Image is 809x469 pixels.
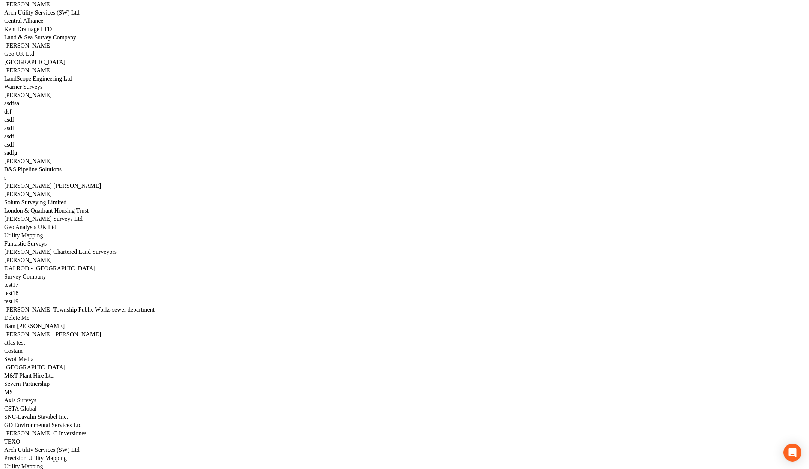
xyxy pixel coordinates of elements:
a: London & Quadrant Housing Trust [4,207,89,214]
a: Central Alliance [4,18,43,24]
a: M&T Plant Hire Ltd [4,372,54,379]
a: [GEOGRAPHIC_DATA] [4,59,65,65]
a: [PERSON_NAME] [4,191,52,197]
a: GD Environmental Services Ltd [4,422,82,428]
a: Costain [4,348,23,354]
a: test18 [4,290,18,296]
a: asdf [4,125,14,131]
a: Survey Company [4,273,46,280]
a: s [4,174,6,181]
a: Geo UK Ltd [4,51,34,57]
div: Open Intercom Messenger [783,444,801,462]
a: Bam [PERSON_NAME] [4,323,65,329]
a: [PERSON_NAME] [4,158,52,164]
a: CSTA Global [4,405,36,412]
a: [PERSON_NAME] [4,42,52,49]
a: [PERSON_NAME] [PERSON_NAME] [4,183,101,189]
a: Delete Me [4,315,29,321]
a: test19 [4,298,18,304]
a: Geo Analysis UK Ltd [4,224,56,230]
a: Solum Surveying Limited [4,199,66,205]
a: Severn Partnership [4,381,50,387]
a: Kent Drainage LTD [4,26,52,32]
a: MSL [4,389,16,395]
a: Arch Utility Services (SW) Ltd [4,9,80,16]
a: SNC-Lavalin Stavibel Inc. [4,414,68,420]
a: LandScope Engineering Ltd [4,75,72,82]
a: [PERSON_NAME] [PERSON_NAME] [4,331,101,337]
a: Precision Utility Mapping [4,455,67,461]
a: sadfg [4,150,17,156]
a: Fantastic Surveys [4,240,47,247]
a: atlas test [4,339,25,346]
a: asdfsa [4,100,19,106]
a: asdf [4,133,14,139]
a: [PERSON_NAME] [4,92,52,98]
a: [PERSON_NAME] C Inversiones [4,430,87,436]
a: asdf [4,117,14,123]
a: [PERSON_NAME] [4,257,52,263]
a: TEXO [4,438,20,445]
a: [GEOGRAPHIC_DATA] [4,364,65,370]
a: asdf [4,141,14,148]
a: test17 [4,282,18,288]
a: Arch Utility Services (SW) Ltd [4,447,80,453]
a: DALROD - [GEOGRAPHIC_DATA] [4,265,95,271]
a: [PERSON_NAME] [4,1,52,7]
a: [PERSON_NAME] Surveys Ltd [4,216,83,222]
a: Swof Media [4,356,34,362]
a: Warner Surveys [4,84,42,90]
a: Utility Mapping [4,232,43,238]
a: [PERSON_NAME] Township Public Works sewer department [4,306,155,313]
a: [PERSON_NAME] [4,67,52,73]
a: Axis Surveys [4,397,36,403]
a: B&S Pipeline Solutions [4,166,62,172]
a: [PERSON_NAME] Chartered Land Surveyors [4,249,117,255]
a: dsf [4,108,12,115]
a: Land & Sea Survey Company [4,34,76,40]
